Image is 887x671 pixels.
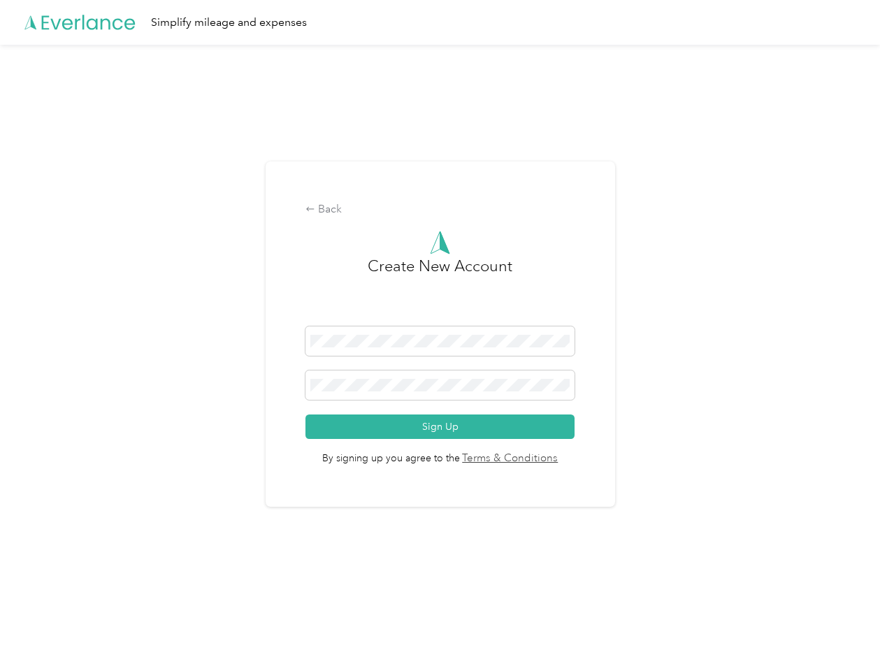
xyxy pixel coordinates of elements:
[151,14,307,31] div: Simplify mileage and expenses
[305,414,575,439] button: Sign Up
[460,451,558,467] a: Terms & Conditions
[305,439,575,467] span: By signing up you agree to the
[305,201,575,218] div: Back
[368,254,512,326] h3: Create New Account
